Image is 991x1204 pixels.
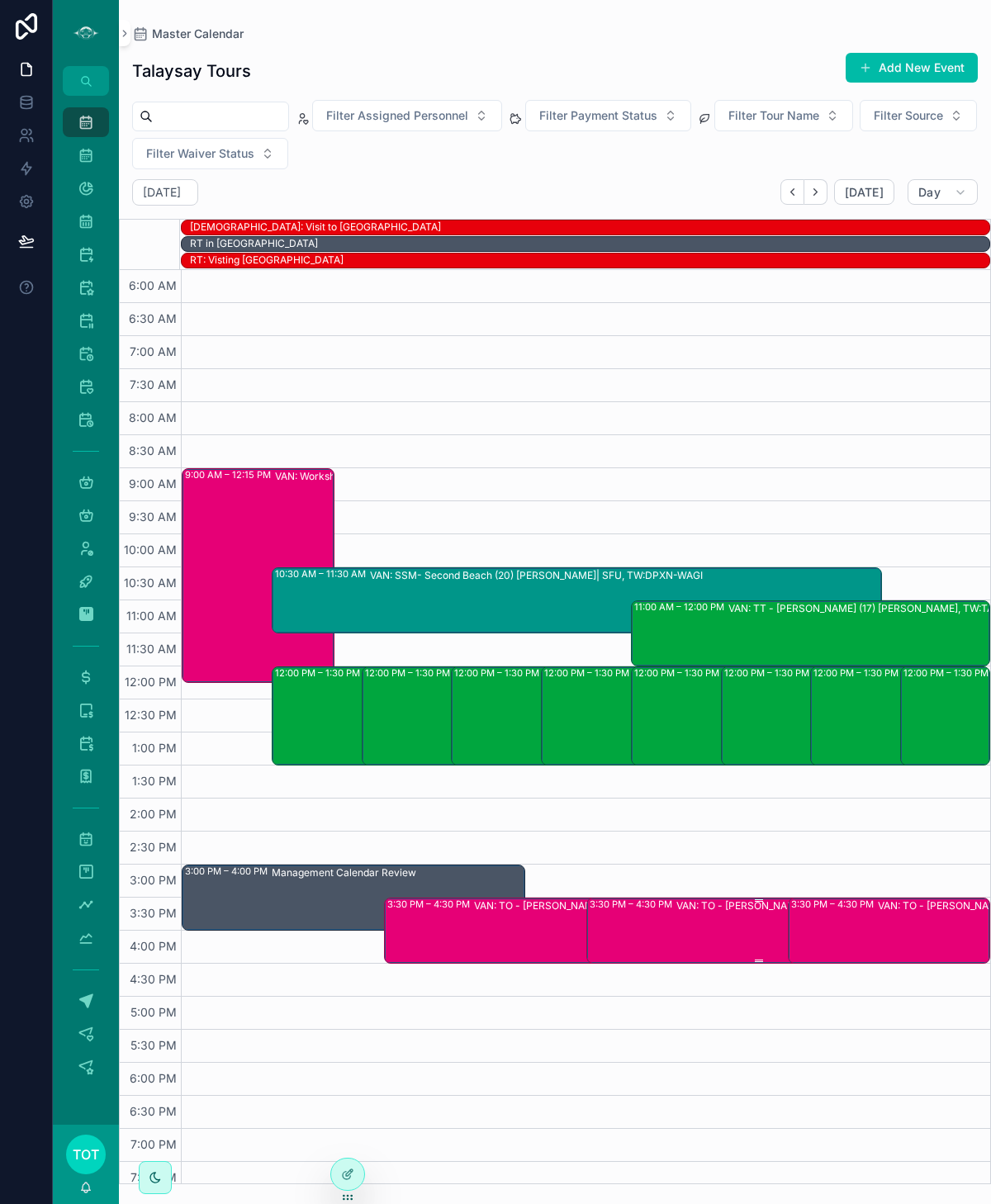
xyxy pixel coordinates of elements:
[126,1170,181,1184] span: 7:30 PM
[385,898,727,963] div: 3:30 PM – 4:30 PMVAN: TO - [PERSON_NAME] (1) [PERSON_NAME], TW:IYWN-ZARC
[73,1145,99,1164] span: TOT
[845,185,884,200] span: [DATE]
[126,1005,181,1019] span: 5:00 PM
[121,708,181,722] span: 12:30 PM
[544,666,633,680] div: 12:00 PM – 1:30 PM
[780,179,804,205] button: Back
[126,840,181,854] span: 2:30 PM
[122,642,181,656] span: 11:30 AM
[804,179,827,205] button: Next
[834,179,894,206] button: [DATE]
[811,667,962,765] div: 12:00 PM – 1:30 PMVAN: TT - [PERSON_NAME] (2) [PERSON_NAME], [GEOGRAPHIC_DATA]:UFYJ-[GEOGRAPHIC_D...
[326,107,468,124] span: Filter Assigned Personnel
[789,898,989,963] div: 3:30 PM – 4:30 PMVAN: TO - [PERSON_NAME] (1) [PERSON_NAME], TW:RQSJ-USJP
[474,899,780,912] div: VAN: TO - [PERSON_NAME] (1) [PERSON_NAME], TW:IYWN-ZARC
[275,567,370,581] div: 10:30 AM – 11:30 AM
[908,179,978,206] button: Day
[125,311,181,325] span: 6:30 AM
[146,145,254,162] span: Filter Waiver Status
[152,26,244,42] span: Master Calendar
[724,666,813,680] div: 12:00 PM – 1:30 PM
[125,443,181,457] span: 8:30 AM
[874,107,943,124] span: Filter Source
[126,906,181,920] span: 3:30 PM
[387,898,474,911] div: 3:30 PM – 4:30 PM
[813,666,903,680] div: 12:00 PM – 1:30 PM
[183,469,334,682] div: 9:00 AM – 12:15 PMVAN: Workshop (15) [PERSON_NAME], TW:[PERSON_NAME]
[120,543,181,557] span: 10:00 AM
[312,100,502,131] button: Select Button
[901,667,989,765] div: 12:00 PM – 1:30 PM
[125,510,181,524] span: 9:30 AM
[273,667,424,765] div: 12:00 PM – 1:30 PMVAN: TT - [PERSON_NAME] (1) Wadgy Senbel, TW:ZKKU-IMQT
[365,666,454,680] div: 12:00 PM – 1:30 PM
[125,410,181,424] span: 8:00 AM
[185,865,272,878] div: 3:00 PM – 4:00 PM
[846,53,978,83] button: Add New Event
[634,600,728,614] div: 11:00 AM – 12:00 PM
[791,898,878,911] div: 3:30 PM – 4:30 PM
[73,20,99,46] img: App logo
[126,377,181,391] span: 7:30 AM
[273,568,882,633] div: 10:30 AM – 11:30 AMVAN: SSM- Second Beach (20) [PERSON_NAME]| SFU, TW:DPXN-WAGI
[363,667,514,765] div: 12:00 PM – 1:30 PMVAN: TT - [PERSON_NAME] (1) [PERSON_NAME] ..., TW:AXMT-IJDH
[587,898,929,963] div: 3:30 PM – 4:30 PMVAN: TO - [PERSON_NAME] (2) [PERSON_NAME], TW:[PERSON_NAME]
[126,1104,181,1118] span: 6:30 PM
[722,667,873,765] div: 12:00 PM – 1:30 PMVAN: TT - [PERSON_NAME] (1) [PERSON_NAME], TW:YPTD-GSZM
[275,666,364,680] div: 12:00 PM – 1:30 PM
[53,96,119,1103] div: scrollable content
[454,666,543,680] div: 12:00 PM – 1:30 PM
[190,254,344,267] div: RT: Visting [GEOGRAPHIC_DATA]
[190,236,318,251] div: RT in UK
[918,185,941,200] span: Day
[370,569,703,582] div: VAN: SSM- Second Beach (20) [PERSON_NAME]| SFU, TW:DPXN-WAGI
[132,59,251,83] h1: Talaysay Tours
[632,667,783,765] div: 12:00 PM – 1:30 PMVAN: TT - [PERSON_NAME] (1) [PERSON_NAME], TW:PZFW-XJKF
[126,1137,181,1151] span: 7:00 PM
[632,601,989,666] div: 11:00 AM – 12:00 PMVAN: TT - [PERSON_NAME] (17) [PERSON_NAME], TW:TABJ-XBTW
[126,1038,181,1052] span: 5:30 PM
[272,866,416,879] div: Management Calendar Review
[121,675,181,689] span: 12:00 PM
[125,278,181,292] span: 6:00 AM
[714,100,853,131] button: Select Button
[190,220,441,234] div: [DEMOGRAPHIC_DATA]: Visit to [GEOGRAPHIC_DATA]
[132,138,288,169] button: Select Button
[126,807,181,821] span: 2:00 PM
[542,667,693,765] div: 12:00 PM – 1:30 PMVAN: TT - [PERSON_NAME] (1) [PERSON_NAME], TW:AKEE-HTDU
[590,898,676,911] div: 3:30 PM – 4:30 PM
[126,344,181,358] span: 7:00 AM
[525,100,691,131] button: Select Button
[126,873,181,887] span: 3:00 PM
[126,972,181,986] span: 4:30 PM
[125,476,181,491] span: 9:00 AM
[185,468,275,481] div: 9:00 AM – 12:15 PM
[275,470,423,483] div: VAN: Workshop (15) [PERSON_NAME], TW:[PERSON_NAME]
[122,609,181,623] span: 11:00 AM
[126,939,181,953] span: 4:00 PM
[634,666,723,680] div: 12:00 PM – 1:30 PM
[183,865,524,930] div: 3:00 PM – 4:00 PMManagement Calendar Review
[132,26,244,42] a: Master Calendar
[190,220,441,235] div: SHAE: Visit to Japan
[190,253,344,268] div: RT: Visting England
[143,184,181,201] h2: [DATE]
[120,576,181,590] span: 10:30 AM
[128,741,181,755] span: 1:00 PM
[128,774,181,788] span: 1:30 PM
[728,107,819,124] span: Filter Tour Name
[452,667,603,765] div: 12:00 PM – 1:30 PMVAN: TT - [PERSON_NAME] (1) [PERSON_NAME], TW:FPNH-MSWT
[539,107,657,124] span: Filter Payment Status
[190,237,318,250] div: RT in [GEOGRAPHIC_DATA]
[126,1071,181,1085] span: 6:00 PM
[860,100,977,131] button: Select Button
